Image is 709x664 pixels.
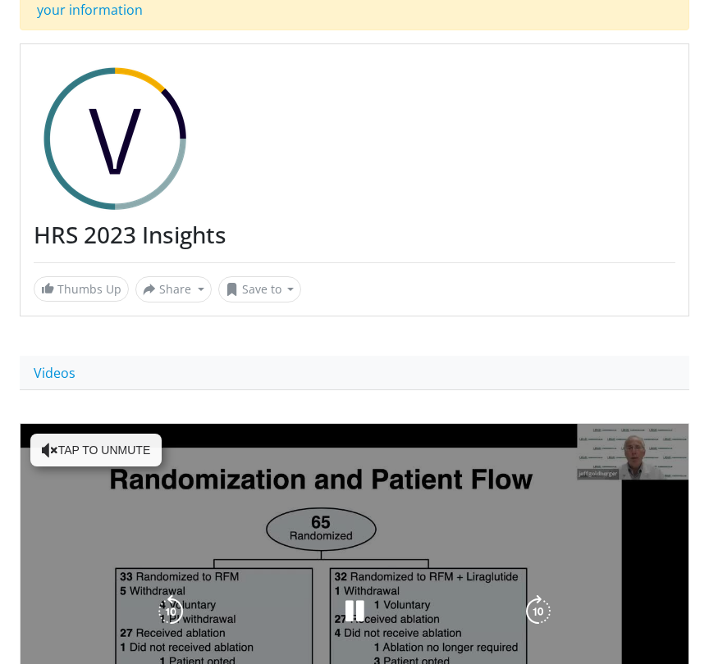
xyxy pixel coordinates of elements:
[30,434,162,466] button: Tap to unmute
[218,276,302,302] button: Save to
[34,221,675,249] h3: HRS 2023 Insights
[20,356,89,390] a: Videos
[34,57,198,221] img: HRS 2023 Insights
[34,276,129,302] a: Thumbs Up
[135,276,212,302] button: Share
